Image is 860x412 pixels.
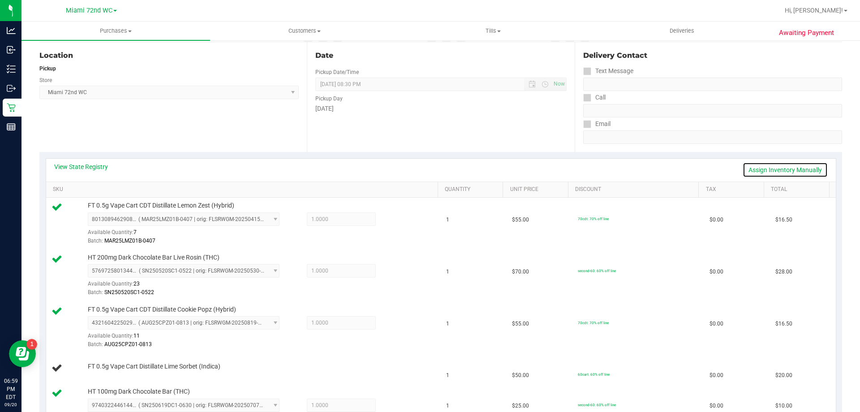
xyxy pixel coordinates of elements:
[446,402,449,410] span: 1
[315,50,566,61] div: Date
[7,26,16,35] inline-svg: Analytics
[88,305,236,314] span: FT 0.5g Vape Cart CDT Distillate Cookie Popz (Hybrid)
[315,104,566,113] div: [DATE]
[88,201,234,210] span: FT 0.5g Vape Cart CDT Distillate Lemon Zest (Hybrid)
[709,216,723,224] span: $0.00
[66,7,112,14] span: Miami 72nd WC
[7,65,16,74] inline-svg: Inventory
[104,341,152,347] span: AUG25CPZ01-0813
[133,333,140,339] span: 11
[446,268,449,276] span: 1
[583,78,842,91] input: Format: (999) 999-9999
[709,268,723,276] span: $0.00
[510,186,565,193] a: Unit Price
[575,186,695,193] a: Discount
[88,278,289,295] div: Available Quantity:
[512,371,529,380] span: $50.00
[583,50,842,61] div: Delivery Contact
[578,321,609,325] span: 70cdt: 70% off line
[4,377,17,401] p: 06:59 PM EDT
[26,339,37,350] iframe: Resource center unread badge
[133,281,140,287] span: 23
[775,402,792,410] span: $10.00
[7,84,16,93] inline-svg: Outbound
[39,76,52,84] label: Store
[512,216,529,224] span: $55.00
[785,7,843,14] span: Hi, [PERSON_NAME]!
[512,320,529,328] span: $55.00
[445,186,499,193] a: Quantity
[21,22,210,40] a: Purchases
[709,371,723,380] span: $0.00
[104,238,155,244] span: MAR25LMZ01B-0407
[709,402,723,410] span: $0.00
[775,216,792,224] span: $16.50
[588,22,776,40] a: Deliveries
[446,371,449,380] span: 1
[315,68,359,76] label: Pickup Date/Time
[578,217,609,221] span: 70cdt: 70% off line
[7,122,16,131] inline-svg: Reports
[578,269,616,273] span: second-60: 60% off line
[21,27,210,35] span: Purchases
[779,28,834,38] span: Awaiting Payment
[4,401,17,408] p: 09/20
[88,362,220,371] span: FT 0.5g Vape Cart Distillate Lime Sorbet (Indica)
[53,186,434,193] a: SKU
[88,253,219,262] span: HT 200mg Dark Chocolate Bar Live Rosin (THC)
[54,162,108,171] a: View State Registry
[88,341,103,347] span: Batch:
[658,27,706,35] span: Deliveries
[775,320,792,328] span: $16.50
[7,103,16,112] inline-svg: Retail
[743,162,828,178] a: Assign Inventory Manually
[706,186,761,193] a: Tax
[210,22,399,40] a: Customers
[512,268,529,276] span: $70.00
[104,289,154,295] span: SN250520SC1-0522
[446,320,449,328] span: 1
[399,22,587,40] a: Tills
[583,91,606,104] label: Call
[578,372,610,377] span: 60cart: 60% off line
[446,216,449,224] span: 1
[775,371,792,380] span: $20.00
[512,402,529,410] span: $25.00
[399,27,587,35] span: Tills
[775,268,792,276] span: $28.00
[88,387,190,396] span: HT 100mg Dark Chocolate Bar (THC)
[709,320,723,328] span: $0.00
[88,330,289,347] div: Available Quantity:
[578,403,616,407] span: second-60: 60% off line
[771,186,826,193] a: Total
[88,289,103,295] span: Batch:
[9,340,36,367] iframe: Resource center
[88,238,103,244] span: Batch:
[583,104,842,117] input: Format: (999) 999-9999
[583,65,633,78] label: Text Message
[88,226,289,243] div: Available Quantity:
[7,45,16,54] inline-svg: Inbound
[133,229,137,235] span: 7
[315,95,343,103] label: Pickup Day
[583,117,611,130] label: Email
[39,65,56,72] strong: Pickup
[211,27,398,35] span: Customers
[39,50,299,61] div: Location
